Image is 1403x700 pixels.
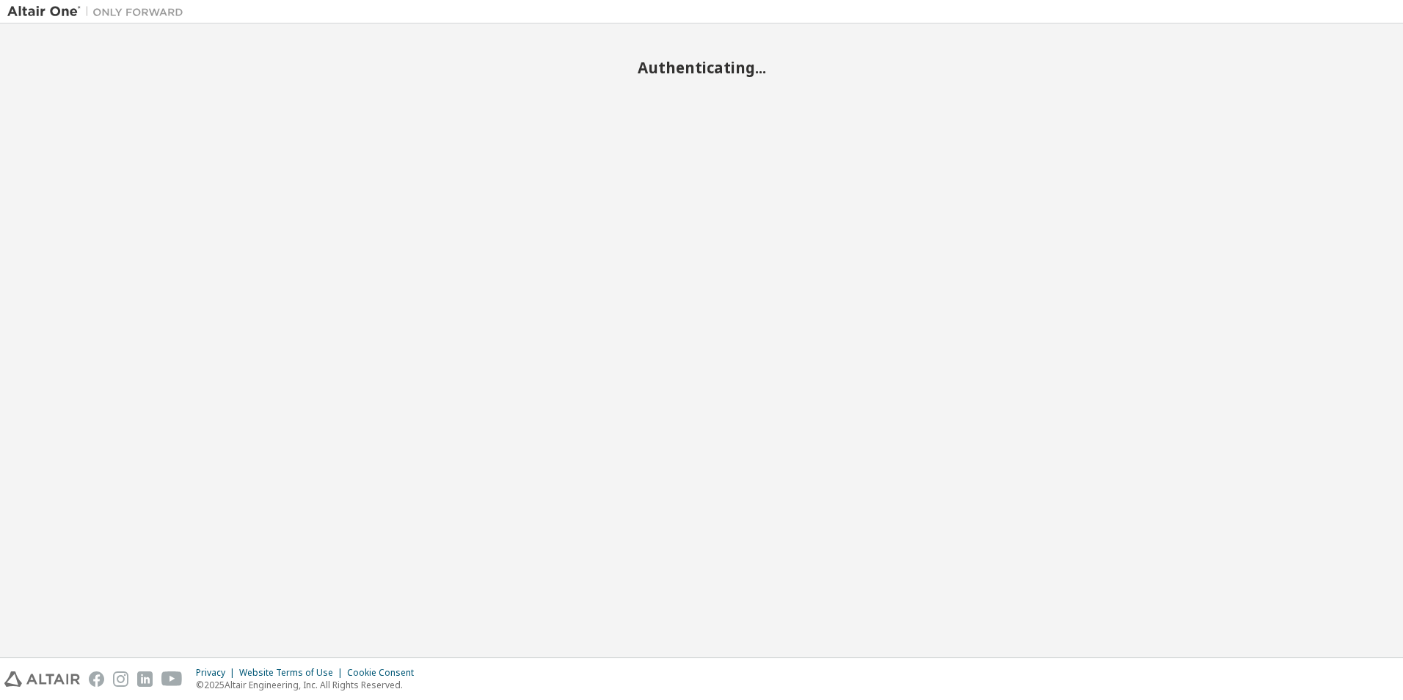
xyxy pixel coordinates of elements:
[239,667,347,679] div: Website Terms of Use
[137,671,153,687] img: linkedin.svg
[89,671,104,687] img: facebook.svg
[196,667,239,679] div: Privacy
[113,671,128,687] img: instagram.svg
[196,679,423,691] p: © 2025 Altair Engineering, Inc. All Rights Reserved.
[4,671,80,687] img: altair_logo.svg
[347,667,423,679] div: Cookie Consent
[7,4,191,19] img: Altair One
[161,671,183,687] img: youtube.svg
[7,58,1396,77] h2: Authenticating...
